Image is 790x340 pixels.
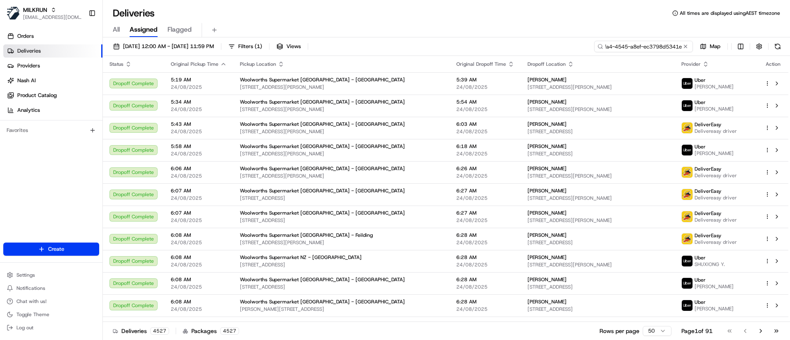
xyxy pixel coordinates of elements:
span: [PERSON_NAME] [527,254,567,261]
span: Woolworths Supermarket [GEOGRAPHIC_DATA] - [GEOGRAPHIC_DATA] [240,143,405,150]
span: Deliveries [17,47,41,55]
span: Uber [695,99,706,106]
span: [STREET_ADDRESS][PERSON_NAME] [240,128,443,135]
span: 6:28 AM [456,276,514,283]
span: [PERSON_NAME][STREET_ADDRESS] [240,306,443,312]
span: 6:18 AM [456,143,514,150]
button: Refresh [772,41,783,52]
span: [PERSON_NAME] [695,83,734,90]
img: uber-new-logo.jpeg [682,100,692,111]
span: [STREET_ADDRESS][PERSON_NAME] [527,106,668,113]
a: Orders [3,30,102,43]
span: Notifications [16,285,45,291]
span: Woolworths Supermarket [GEOGRAPHIC_DATA] - [GEOGRAPHIC_DATA] [240,210,405,216]
a: Analytics [3,104,102,117]
span: Status [109,61,123,67]
span: [STREET_ADDRESS][PERSON_NAME] [240,150,443,157]
span: [STREET_ADDRESS][PERSON_NAME] [527,173,668,179]
span: [STREET_ADDRESS] [240,195,443,201]
span: Log out [16,324,33,331]
span: [STREET_ADDRESS][PERSON_NAME] [240,173,443,179]
button: [EMAIL_ADDRESS][DOMAIN_NAME] [23,14,82,21]
a: Product Catalog [3,89,102,102]
span: 24/08/2025 [456,261,514,268]
button: Toggle Theme [3,309,99,320]
span: Settings [16,272,35,278]
span: [STREET_ADDRESS] [527,239,668,246]
button: Filters(1) [225,41,266,52]
span: Woolworths Supermarket [GEOGRAPHIC_DATA] - [GEOGRAPHIC_DATA] [240,99,405,105]
span: [STREET_ADDRESS][PERSON_NAME] [240,239,443,246]
span: Uber [695,77,706,83]
span: Woolworths Supermarket [GEOGRAPHIC_DATA] - [GEOGRAPHIC_DATA] [240,276,405,283]
span: DeliverEasy [695,166,721,172]
span: Toggle Theme [16,311,49,318]
span: [STREET_ADDRESS][PERSON_NAME] [527,84,668,90]
span: All times are displayed using AEST timezone [680,10,780,16]
span: DeliverEasy [695,188,721,194]
span: 24/08/2025 [456,128,514,135]
div: 4527 [150,327,169,335]
span: 24/08/2025 [171,306,227,312]
span: Dropoff Location [527,61,566,67]
span: Views [286,43,301,50]
span: [STREET_ADDRESS][PERSON_NAME] [240,84,443,90]
span: [STREET_ADDRESS][PERSON_NAME] [527,195,668,201]
span: Orders [17,32,34,40]
span: Woolworths Supermarket [GEOGRAPHIC_DATA] - Feilding [240,232,373,238]
span: Providers [17,62,40,69]
button: Views [273,41,304,52]
button: Settings [3,269,99,281]
span: 24/08/2025 [171,106,227,113]
span: Nash AI [17,77,36,84]
span: Map [710,43,720,50]
span: 24/08/2025 [171,284,227,290]
span: 24/08/2025 [171,173,227,179]
span: 6:27 AM [456,187,514,194]
span: [STREET_ADDRESS][PERSON_NAME] [240,106,443,113]
button: MILKRUN [23,6,47,14]
span: 24/08/2025 [171,217,227,224]
span: Woolworths Supermarket [GEOGRAPHIC_DATA] - [GEOGRAPHIC_DATA] [240,165,405,172]
span: 24/08/2025 [456,306,514,312]
span: 6:08 AM [171,254,227,261]
span: 24/08/2025 [456,239,514,246]
img: delivereasy_logo.png [682,167,692,178]
a: Nash AI [3,74,102,87]
button: Map [696,41,724,52]
span: [PERSON_NAME] [527,298,567,305]
span: 6:07 AM [171,187,227,194]
span: Flagged [167,25,192,35]
p: Rows per page [599,327,639,335]
span: Create [48,245,64,253]
span: 5:58 AM [171,143,227,150]
a: Providers [3,59,102,72]
span: Woolworths Supermarket NZ - [GEOGRAPHIC_DATA] [240,254,362,261]
span: 6:03 AM [456,121,514,127]
span: [PERSON_NAME] [695,150,734,157]
span: 24/08/2025 [171,84,227,90]
span: All [113,25,120,35]
span: 5:34 AM [171,99,227,105]
span: [STREET_ADDRESS][PERSON_NAME] [527,261,668,268]
span: 6:08 AM [171,276,227,283]
span: [PERSON_NAME] [527,121,567,127]
span: DeliverEasy [695,121,721,128]
span: Original Dropoff Time [456,61,506,67]
span: [PERSON_NAME] [527,165,567,172]
span: Assigned [130,25,158,35]
span: [STREET_ADDRESS] [527,284,668,290]
span: [STREET_ADDRESS] [240,217,443,224]
span: [PERSON_NAME] [695,106,734,112]
img: delivereasy_logo.png [682,234,692,244]
span: Delivereasy driver [695,217,737,223]
span: Uber [695,143,706,150]
button: Chat with us! [3,296,99,307]
span: 24/08/2025 [456,195,514,201]
span: [STREET_ADDRESS][PERSON_NAME] [527,217,668,224]
span: Delivereasy driver [695,172,737,179]
span: [PERSON_NAME] [527,99,567,105]
img: uber-new-logo.jpeg [682,78,692,89]
span: Woolworths Supermarket [GEOGRAPHIC_DATA] - [GEOGRAPHIC_DATA] [240,76,405,83]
